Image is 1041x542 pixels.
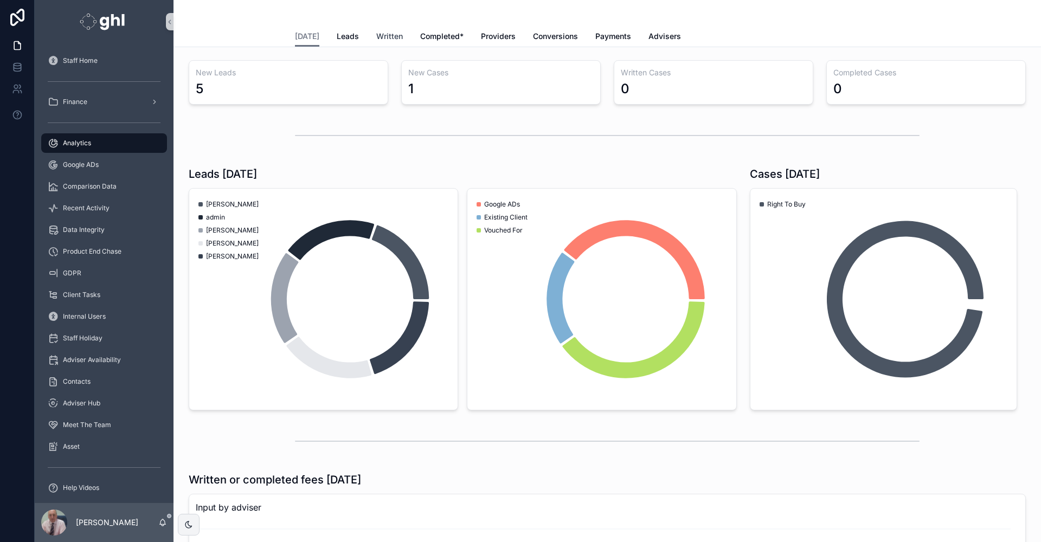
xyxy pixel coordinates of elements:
a: Client Tasks [41,285,167,305]
span: Staff Home [63,56,98,65]
span: Completed* [420,31,464,42]
a: Payments [595,27,631,48]
span: Payments [595,31,631,42]
div: 5 [196,80,203,98]
img: App logo [80,13,128,30]
span: Existing Client [484,213,528,222]
div: scrollable content [35,43,173,503]
div: 0 [621,80,629,98]
span: Help Videos [63,483,99,492]
a: Contacts [41,372,167,391]
h3: Completed Cases [833,67,1019,78]
div: chart [757,195,1010,403]
span: Adviser Hub [63,399,100,408]
h1: Cases [DATE] [750,166,820,182]
p: [PERSON_NAME] [76,517,138,528]
a: Comparison Data [41,177,167,196]
span: Asset [63,442,80,451]
a: Staff Home [41,51,167,70]
a: Google ADs [41,155,167,175]
span: Comparison Data [63,182,117,191]
span: Providers [481,31,516,42]
span: GDPR [63,269,81,278]
h3: Written Cases [621,67,806,78]
h1: Written or completed fees [DATE] [189,472,361,487]
a: Recent Activity [41,198,167,218]
span: Written [376,31,403,42]
a: Internal Users [41,307,167,326]
span: Meet The Team [63,421,111,429]
h1: Leads [DATE] [189,166,257,182]
span: [PERSON_NAME] [206,200,259,209]
span: [PERSON_NAME] [206,239,259,248]
span: [PERSON_NAME] [206,252,259,261]
div: 0 [833,80,842,98]
a: Data Integrity [41,220,167,240]
a: [DATE] [295,27,319,47]
h3: New Leads [196,67,381,78]
span: [DATE] [295,31,319,42]
span: Client Tasks [63,291,100,299]
span: Data Integrity [63,225,105,234]
span: Input by adviser [196,501,1019,514]
a: Asset [41,437,167,456]
span: Finance [63,98,87,106]
span: Internal Users [63,312,106,321]
a: Meet The Team [41,415,167,435]
a: Conversions [533,27,578,48]
span: Google ADs [63,160,99,169]
a: Adviser Hub [41,393,167,413]
span: Conversions [533,31,578,42]
span: Staff Holiday [63,334,102,343]
span: Right To Buy [767,200,806,209]
a: Analytics [41,133,167,153]
div: chart [474,195,729,403]
a: Product End Chase [41,242,167,261]
div: 1 [408,80,414,98]
a: Advisers [648,27,681,48]
span: Adviser Availability [63,356,121,364]
a: Leads [337,27,359,48]
span: Contacts [63,377,91,386]
span: Google ADs [484,200,520,209]
span: Product End Chase [63,247,121,256]
span: Vouched For [484,226,523,235]
span: admin [206,213,225,222]
span: Advisers [648,31,681,42]
h3: New Cases [408,67,594,78]
span: Recent Activity [63,204,110,212]
span: Analytics [63,139,91,147]
a: Adviser Availability [41,350,167,370]
a: GDPR [41,263,167,283]
a: Help Videos [41,478,167,498]
span: [PERSON_NAME] [206,226,259,235]
a: Staff Holiday [41,328,167,348]
a: Completed* [420,27,464,48]
span: Leads [337,31,359,42]
a: Providers [481,27,516,48]
a: Written [376,27,403,48]
a: Finance [41,92,167,112]
div: chart [196,195,451,403]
